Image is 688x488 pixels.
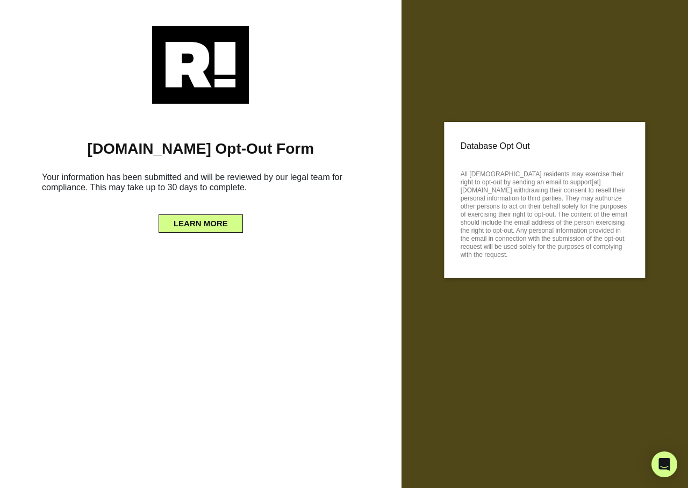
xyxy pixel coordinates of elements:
a: LEARN MORE [159,216,243,225]
h6: Your information has been submitted and will be reviewed by our legal team for compliance. This m... [16,168,385,201]
p: Database Opt Out [461,138,629,154]
button: LEARN MORE [159,214,243,233]
div: Open Intercom Messenger [651,451,677,477]
h1: [DOMAIN_NAME] Opt-Out Form [16,140,385,158]
p: All [DEMOGRAPHIC_DATA] residents may exercise their right to opt-out by sending an email to suppo... [461,167,629,259]
img: Retention.com [152,26,249,104]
